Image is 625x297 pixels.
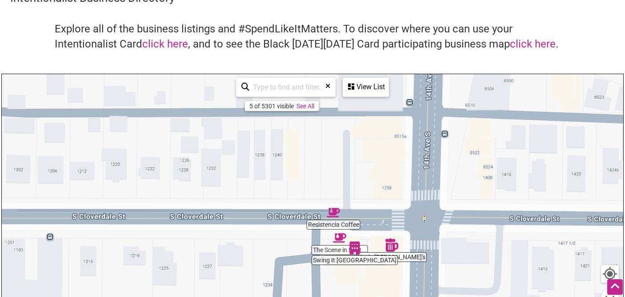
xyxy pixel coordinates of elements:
[236,78,336,97] div: Type to search and filter
[601,265,619,283] button: Your Location
[348,242,361,255] div: Swing It Seattle
[142,38,188,50] a: click here
[296,103,314,110] a: See All
[344,79,388,95] div: View List
[510,38,556,50] a: click here
[327,206,340,219] div: Resistencia Coffee
[343,78,389,97] div: See a list of the visible businesses
[249,103,294,110] div: 5 of 5301 visible
[385,238,398,252] div: Uncle Eddie's
[55,22,570,51] h4: Explore all of the business listings and #SpendLikeItMatters. To discover where you can use your ...
[333,231,346,245] div: The Scene in South Park
[249,79,330,96] input: Type to find and filter...
[607,279,623,295] div: Scroll Back to Top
